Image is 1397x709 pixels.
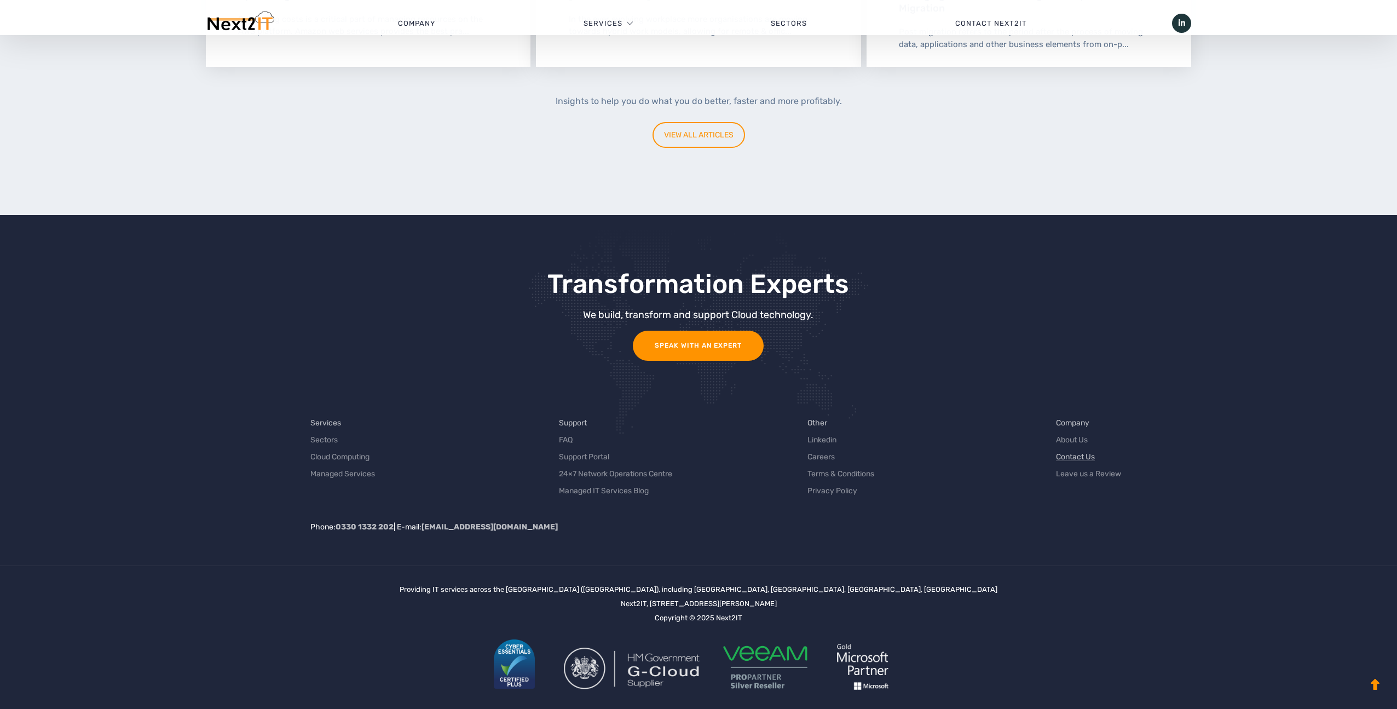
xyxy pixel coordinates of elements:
[494,639,535,689] img: cyberessentials_certification-mark-plus_colour.png
[559,468,672,480] a: 24×7 Network Operations Centre
[881,7,1101,40] a: Contact Next2IT
[336,522,394,532] a: 0330 1332 202
[584,7,622,40] a: Services
[653,122,745,148] a: VIEW ALL ARTICLES
[310,434,338,446] a: Sectors
[373,270,1024,299] h3: Transformation Experts
[400,583,997,705] div: Providing IT services across the [GEOGRAPHIC_DATA] ([GEOGRAPHIC_DATA]), including [GEOGRAPHIC_DAT...
[822,629,904,705] img: logo-whi.png
[206,11,274,36] img: Next2IT
[807,434,836,446] a: Linkedin
[633,331,764,361] a: Speak with an Expert
[1056,468,1121,480] a: Leave us a Review
[310,417,341,429] a: Services
[719,645,812,689] img: veeam-silver-propartner-510.png
[1056,417,1089,429] a: Company
[807,485,857,497] a: Privacy Policy
[807,417,827,429] a: Other
[206,94,1191,108] p: Insights to help you do what you do better, faster and more profitably.
[559,434,573,446] a: FAQ
[559,417,587,429] a: Support
[310,451,370,463] a: Cloud Computing
[1056,451,1095,463] a: Contact Us
[1056,434,1088,446] a: About Us
[310,521,1296,533] p: Phone: | E-mail:
[324,7,509,40] a: Company
[422,522,558,532] a: [EMAIL_ADDRESS][DOMAIN_NAME]
[696,7,881,40] a: Sectors
[807,451,835,463] a: Careers
[564,648,701,689] img: G-cloud-supplier-logo.png
[373,310,1024,320] div: We build, transform and support Cloud technology.
[310,468,375,480] a: Managed Services
[807,468,874,480] a: Terms & Conditions
[559,485,649,497] a: Managed IT Services Blog
[559,451,609,463] a: Support Portal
